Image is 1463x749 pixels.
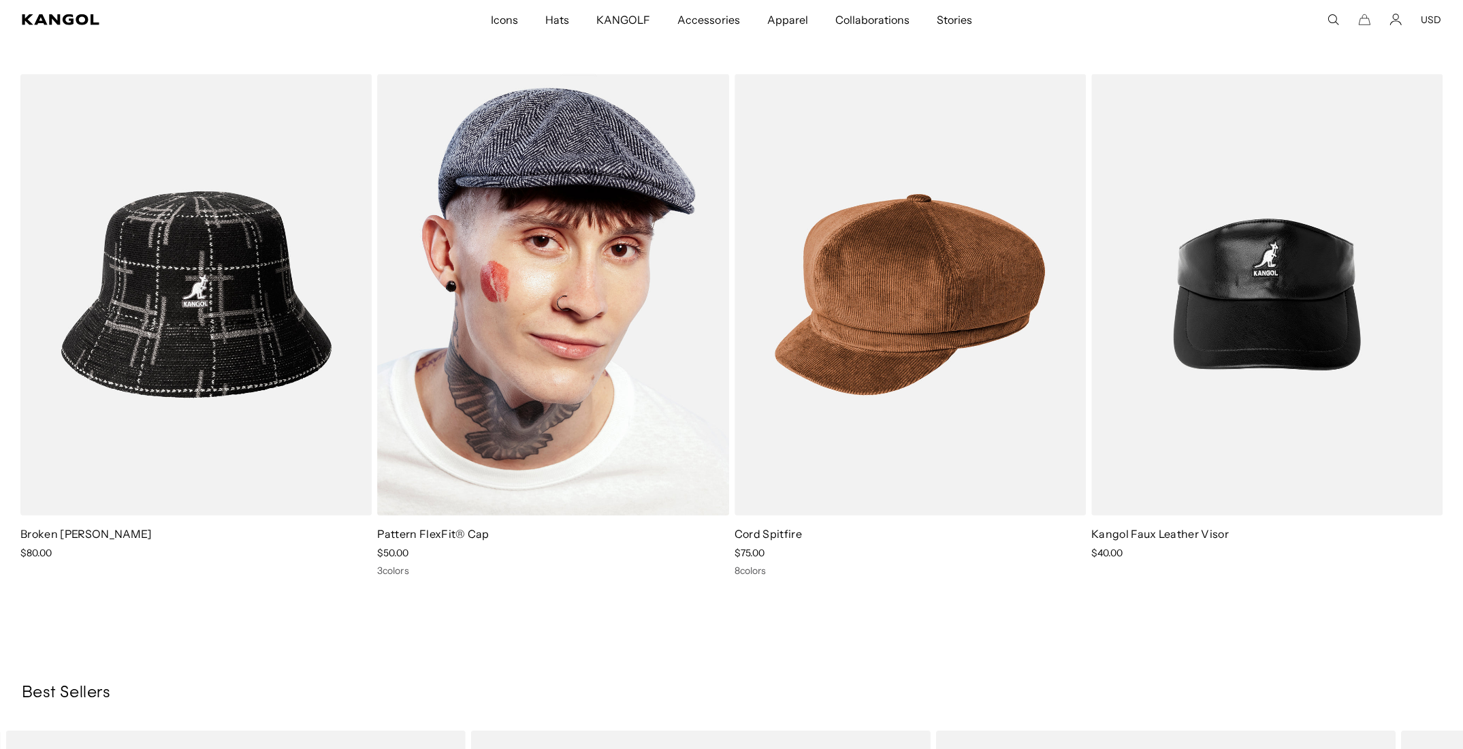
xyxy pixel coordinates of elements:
[1091,547,1123,559] span: $40.00
[735,564,1086,577] div: 8 colors
[1358,14,1370,26] button: Cart
[377,547,408,559] span: $50.00
[22,14,325,25] a: Kangol
[20,547,52,559] span: $80.00
[20,527,151,541] a: Broken [PERSON_NAME]
[20,74,372,515] img: Broken Tartan Lahinch
[735,547,765,559] span: $75.00
[1389,14,1402,26] a: Account
[377,527,489,541] a: Pattern FlexFit® Cap
[1091,527,1229,541] a: Kangol Faux Leather Visor
[1327,14,1339,26] summary: Search here
[735,74,1086,515] img: Cord Spitfire
[1091,74,1443,515] img: Kangol Faux Leather Visor
[22,683,1441,703] h3: Best Sellers
[377,74,728,515] img: Pattern FlexFit® Cap
[377,564,728,577] div: 3 colors
[1421,14,1441,26] button: USD
[735,527,802,541] a: Cord Spitfire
